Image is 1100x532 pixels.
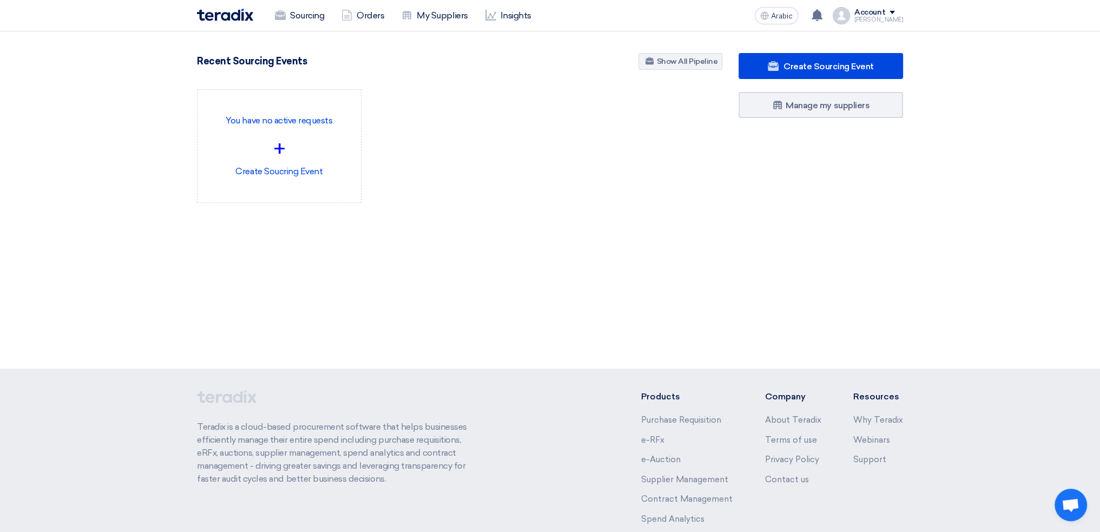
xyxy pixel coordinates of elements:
[854,16,903,23] font: [PERSON_NAME]
[500,10,531,21] font: Insights
[765,391,805,402] font: Company
[638,53,722,70] a: Show All Pipeline
[854,8,885,17] font: Account
[477,4,540,28] a: Insights
[641,514,704,524] a: Spend Analytics
[833,7,850,24] img: profile_test.png
[641,415,721,425] a: Purchase Requisition
[783,61,874,71] font: Create Sourcing Event
[197,422,467,484] font: Teradix is ​​a cloud-based procurement software that helps businesses efficiently manage their en...
[641,494,733,504] a: Contract Management
[765,435,816,445] a: Terms of use
[274,136,285,162] font: +
[853,391,899,402] font: Resources
[393,4,476,28] a: My Suppliers
[765,415,821,425] a: About Teradix
[235,166,322,176] font: Create Soucring Event
[641,475,728,484] a: Supplier Management
[739,92,903,118] a: Manage my suppliers
[357,10,384,21] font: Orders
[197,55,307,67] font: Recent Sourcing Events
[853,455,886,464] a: Support
[771,11,793,21] font: Arabic
[333,4,393,28] a: Orders
[266,4,333,28] a: Sourcing
[641,455,681,464] a: e-Auction
[853,435,890,445] a: Webinars
[765,475,808,484] a: Contact us
[656,57,717,66] font: Show All Pipeline
[786,100,870,110] font: Manage my suppliers
[197,9,253,21] img: Teradix logo
[1055,489,1087,521] a: Open chat
[417,10,467,21] font: My Suppliers
[765,455,819,464] a: Privacy Policy
[290,10,324,21] font: Sourcing
[226,115,332,126] font: You have no active requests
[641,391,680,402] font: Products
[755,7,798,24] button: Arabic
[853,415,903,425] a: Why Teradix
[641,435,664,445] a: e-RFx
